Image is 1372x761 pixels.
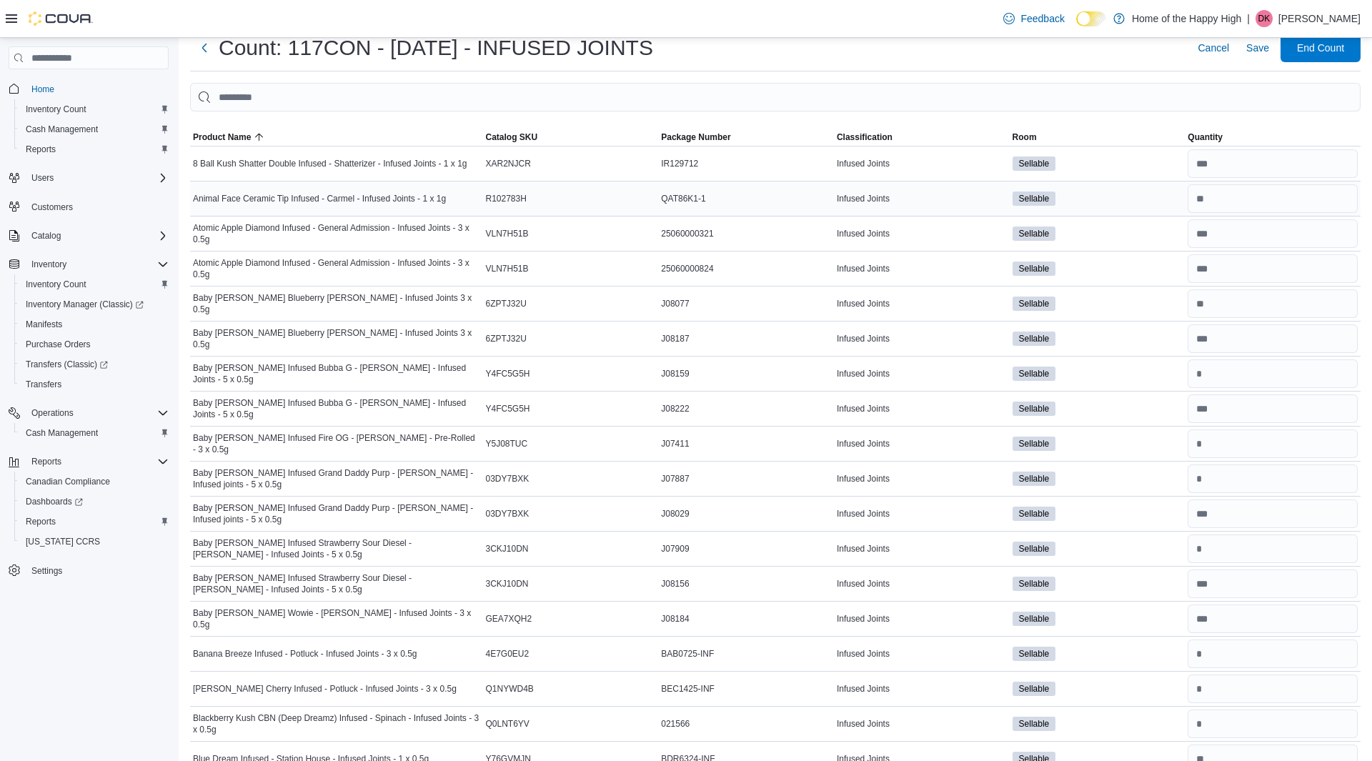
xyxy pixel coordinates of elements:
span: Dashboards [26,496,83,507]
button: Product Name [190,129,483,146]
span: Infused Joints [837,613,890,625]
button: Inventory Count [14,99,174,119]
span: Q0LNT6YV [486,718,530,730]
span: Y4FC5G5H [486,368,530,379]
span: Reports [20,513,169,530]
span: Customers [26,198,169,216]
span: 8 Ball Kush Shatter Double Infused - Shatterizer - Infused Joints - 1 x 1g [193,158,467,169]
div: 021566 [658,715,834,732]
button: Inventory [26,256,72,273]
span: Sellable [1013,367,1056,381]
span: Inventory Manager (Classic) [20,296,169,313]
nav: Complex example [9,72,169,618]
span: Reports [26,144,56,155]
button: Reports [3,452,174,472]
span: [US_STATE] CCRS [26,536,100,547]
span: Customers [31,202,73,213]
div: BEC1425-INF [658,680,834,697]
span: Sellable [1013,192,1056,206]
span: Baby [PERSON_NAME] Infused Bubba G - [PERSON_NAME] - Infused Joints - 5 x 0.5g [193,362,480,385]
h1: Count: 117CON - [DATE] - INFUSED JOINTS [219,34,653,62]
a: Customers [26,199,79,216]
span: Baby [PERSON_NAME] Infused Fire OG - [PERSON_NAME] - Pre-Rolled - 3 x 0.5g [193,432,480,455]
div: J08184 [658,610,834,627]
button: Quantity [1185,129,1361,146]
span: Sellable [1019,192,1050,205]
button: Save [1241,34,1275,62]
a: Inventory Count [20,276,92,293]
button: Operations [3,403,174,423]
div: J08029 [658,505,834,522]
button: Reports [26,453,67,470]
span: Sellable [1019,612,1050,625]
span: End Count [1297,41,1344,55]
input: Dark Mode [1076,11,1106,26]
button: Users [3,168,174,188]
span: Sellable [1019,332,1050,345]
span: Sellable [1013,156,1056,171]
span: Operations [26,404,169,422]
span: Inventory Manager (Classic) [26,299,144,310]
span: Baby [PERSON_NAME] Infused Strawberry Sour Diesel - [PERSON_NAME] - Infused Joints - 5 x 0.5g [193,572,480,595]
button: Manifests [14,314,174,334]
span: Sellable [1013,717,1056,731]
span: Sellable [1013,227,1056,241]
span: Reports [20,141,169,158]
span: Infused Joints [837,718,890,730]
button: Customers [3,197,174,217]
span: Sellable [1019,542,1050,555]
span: Transfers (Classic) [20,356,169,373]
span: Infused Joints [837,683,890,695]
button: Cash Management [14,423,174,443]
button: Next [190,34,219,62]
span: Users [31,172,54,184]
span: Infused Joints [837,578,890,590]
button: Settings [3,560,174,581]
span: Manifests [26,319,62,330]
span: Sellable [1013,297,1056,311]
a: Dashboards [14,492,174,512]
p: Home of the Happy High [1132,10,1241,27]
button: Classification [834,129,1010,146]
span: Sellable [1019,507,1050,520]
button: Operations [26,404,79,422]
button: Inventory [3,254,174,274]
div: BAB0725-INF [658,645,834,662]
span: Reports [26,516,56,527]
span: Manifests [20,316,169,333]
span: Infused Joints [837,543,890,554]
span: 3CKJ10DN [486,543,529,554]
span: Dashboards [20,493,169,510]
a: Reports [20,141,61,158]
a: Transfers (Classic) [20,356,114,373]
button: Reports [14,139,174,159]
div: J08187 [658,330,834,347]
span: Infused Joints [837,368,890,379]
a: Transfers [20,376,67,393]
span: Product Name [193,131,251,143]
span: Cash Management [26,427,98,439]
span: Infused Joints [837,298,890,309]
span: Inventory Count [20,276,169,293]
span: Sellable [1013,437,1056,451]
span: Infused Joints [837,333,890,344]
span: Y4FC5G5H [486,403,530,414]
span: Sellable [1019,437,1050,450]
a: Inventory Manager (Classic) [20,296,149,313]
span: Reports [26,453,169,470]
span: Sellable [1013,542,1056,556]
span: Sellable [1019,402,1050,415]
div: IR129712 [658,155,834,172]
span: Sellable [1019,647,1050,660]
span: Home [26,79,169,97]
span: Users [26,169,169,186]
button: Home [3,78,174,99]
span: Inventory Count [26,104,86,115]
span: Purchase Orders [20,336,169,353]
button: Reports [14,512,174,532]
button: Transfers [14,374,174,394]
div: J08156 [658,575,834,592]
span: Baby [PERSON_NAME] Infused Bubba G - [PERSON_NAME] - Infused Joints - 5 x 0.5g [193,397,480,420]
span: Canadian Compliance [20,473,169,490]
a: Cash Management [20,121,104,138]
